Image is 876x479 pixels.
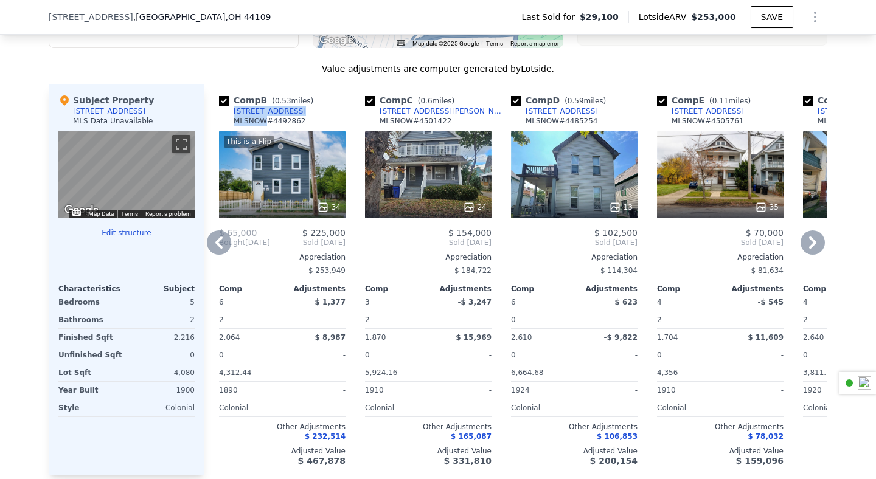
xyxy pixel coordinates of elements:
[315,298,346,306] span: $ 1,377
[574,284,638,294] div: Adjustments
[609,201,633,213] div: 13
[133,11,271,23] span: , [GEOGRAPHIC_DATA]
[73,106,145,116] div: [STREET_ADDRESS]
[316,32,356,48] img: Google
[219,94,318,106] div: Comp B
[526,106,598,116] div: [STREET_ADDRESS]
[58,131,195,218] div: Map
[58,346,124,364] div: Unfinished Sqft
[590,456,638,466] span: $ 200,154
[486,40,503,47] a: Terms (opens in new tab)
[803,284,866,294] div: Comp
[219,422,346,432] div: Other Adjustments
[58,364,124,381] div: Lot Sqft
[510,40,559,47] a: Report a map error
[172,135,190,153] button: Toggle fullscreen view
[285,399,346,416] div: -
[448,228,492,238] span: $ 154,000
[219,106,306,116] a: [STREET_ADDRESS]
[451,432,492,441] span: $ 165,087
[58,131,195,218] div: Street View
[657,284,720,294] div: Comp
[657,252,784,262] div: Appreciation
[723,346,784,364] div: -
[365,284,428,294] div: Comp
[219,368,251,377] span: 4,312.44
[511,252,638,262] div: Appreciation
[431,346,492,364] div: -
[58,329,124,346] div: Finished Sqft
[219,382,280,399] div: 1890
[219,252,346,262] div: Appreciation
[521,11,580,23] span: Last Sold for
[511,351,516,359] span: 0
[657,238,784,247] span: Sold [DATE]
[511,368,543,377] span: 6,664.68
[49,11,133,23] span: [STREET_ADDRESS]
[560,97,611,105] span: ( miles)
[129,294,195,311] div: 5
[657,351,662,359] span: 0
[526,116,597,126] div: MLSNOW # 4485254
[127,284,195,294] div: Subject
[234,116,305,126] div: MLSNOW # 4492862
[219,446,346,456] div: Adjusted Value
[577,311,638,328] div: -
[365,311,426,328] div: 2
[757,298,784,306] span: -$ 545
[129,382,195,399] div: 1900
[219,311,280,328] div: 2
[58,94,154,106] div: Subject Property
[577,346,638,364] div: -
[604,333,638,342] span: -$ 9,822
[219,298,224,306] span: 6
[365,94,459,106] div: Comp C
[511,422,638,432] div: Other Adjustments
[285,346,346,364] div: -
[511,382,572,399] div: 1924
[58,294,124,311] div: Bedrooms
[594,228,638,238] span: $ 102,500
[61,202,102,218] img: Google
[657,446,784,456] div: Adjusted Value
[712,97,729,105] span: 0.11
[803,351,808,359] span: 0
[219,351,224,359] span: 0
[751,266,784,275] span: $ 81,634
[219,238,270,247] div: [DATE]
[219,228,257,238] span: $ 65,000
[511,298,516,306] span: 6
[219,238,245,247] span: Bought
[691,12,736,22] span: $253,000
[657,106,744,116] a: [STREET_ADDRESS]
[723,399,784,416] div: -
[657,298,662,306] span: 4
[511,333,532,342] span: 2,610
[308,266,346,275] span: $ 253,949
[317,201,341,213] div: 34
[511,238,638,247] span: Sold [DATE]
[454,266,492,275] span: $ 184,722
[672,116,743,126] div: MLSNOW # 4505761
[365,252,492,262] div: Appreciation
[298,456,346,466] span: $ 467,878
[129,311,195,328] div: 2
[365,382,426,399] div: 1910
[365,368,397,377] span: 5,924.16
[428,284,492,294] div: Adjustments
[577,364,638,381] div: -
[412,40,479,47] span: Map data ©2025 Google
[270,238,346,247] span: Sold [DATE]
[723,364,784,381] div: -
[463,201,487,213] div: 24
[49,63,827,75] div: Value adjustments are computer generated by Lotside .
[380,116,451,126] div: MLSNOW # 4501422
[285,311,346,328] div: -
[597,432,638,441] span: $ 106,853
[267,97,318,105] span: ( miles)
[58,228,195,238] button: Edit structure
[720,284,784,294] div: Adjustments
[751,6,793,28] button: SAVE
[282,284,346,294] div: Adjustments
[704,97,756,105] span: ( miles)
